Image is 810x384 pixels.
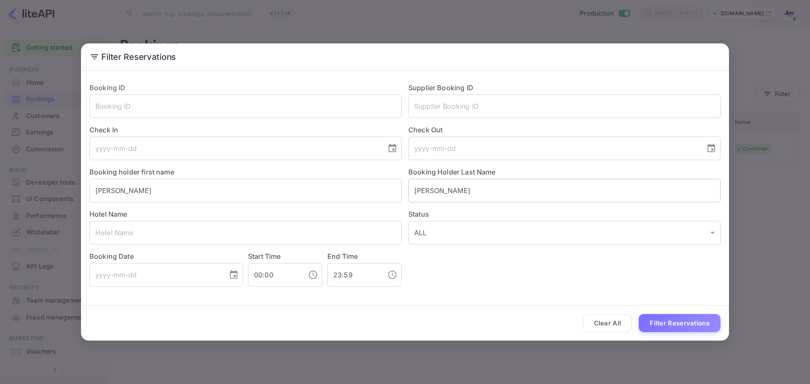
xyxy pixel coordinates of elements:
[408,94,721,118] input: Supplier Booking ID
[408,125,721,135] label: Check Out
[89,221,402,244] input: Hotel Name
[89,125,402,135] label: Check In
[81,43,729,70] h2: Filter Reservations
[89,83,126,92] label: Booking ID
[305,266,321,283] button: Choose time, selected time is 12:00 AM
[408,209,721,219] label: Status
[408,221,721,244] div: ALL
[583,314,632,332] button: Clear All
[408,137,699,160] input: yyyy-mm-dd
[89,263,222,287] input: yyyy-mm-dd
[89,168,174,176] label: Booking holder first name
[384,140,401,157] button: Choose date
[408,168,496,176] label: Booking Holder Last Name
[384,266,401,283] button: Choose time, selected time is 11:59 PM
[248,252,281,260] label: Start Time
[327,252,358,260] label: End Time
[703,140,720,157] button: Choose date
[89,94,402,118] input: Booking ID
[248,263,301,287] input: hh:mm
[327,263,381,287] input: hh:mm
[639,314,721,332] button: Filter Reservations
[89,179,402,202] input: Holder First Name
[225,266,242,283] button: Choose date
[89,137,381,160] input: yyyy-mm-dd
[408,179,721,202] input: Holder Last Name
[408,83,473,92] label: Supplier Booking ID
[89,251,243,261] label: Booking Date
[89,210,127,218] label: Hotel Name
